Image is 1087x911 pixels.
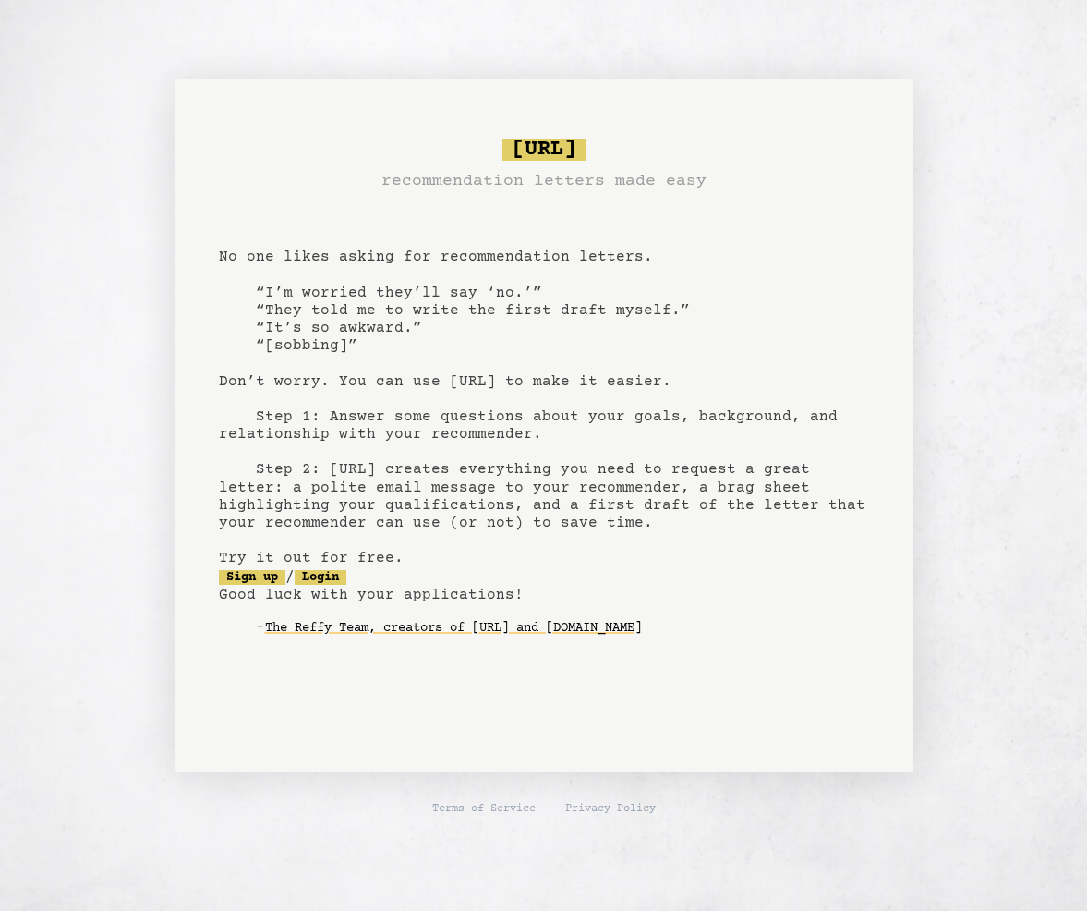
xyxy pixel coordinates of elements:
[381,168,707,194] h3: recommendation letters made easy
[256,619,869,638] div: -
[432,802,536,817] a: Terms of Service
[265,613,642,643] a: The Reffy Team, creators of [URL] and [DOMAIN_NAME]
[219,570,285,585] a: Sign up
[219,131,869,673] pre: No one likes asking for recommendation letters. “I’m worried they’ll say ‘no.’” “They told me to ...
[565,802,656,817] a: Privacy Policy
[502,139,586,161] span: [URL]
[295,570,346,585] a: Login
